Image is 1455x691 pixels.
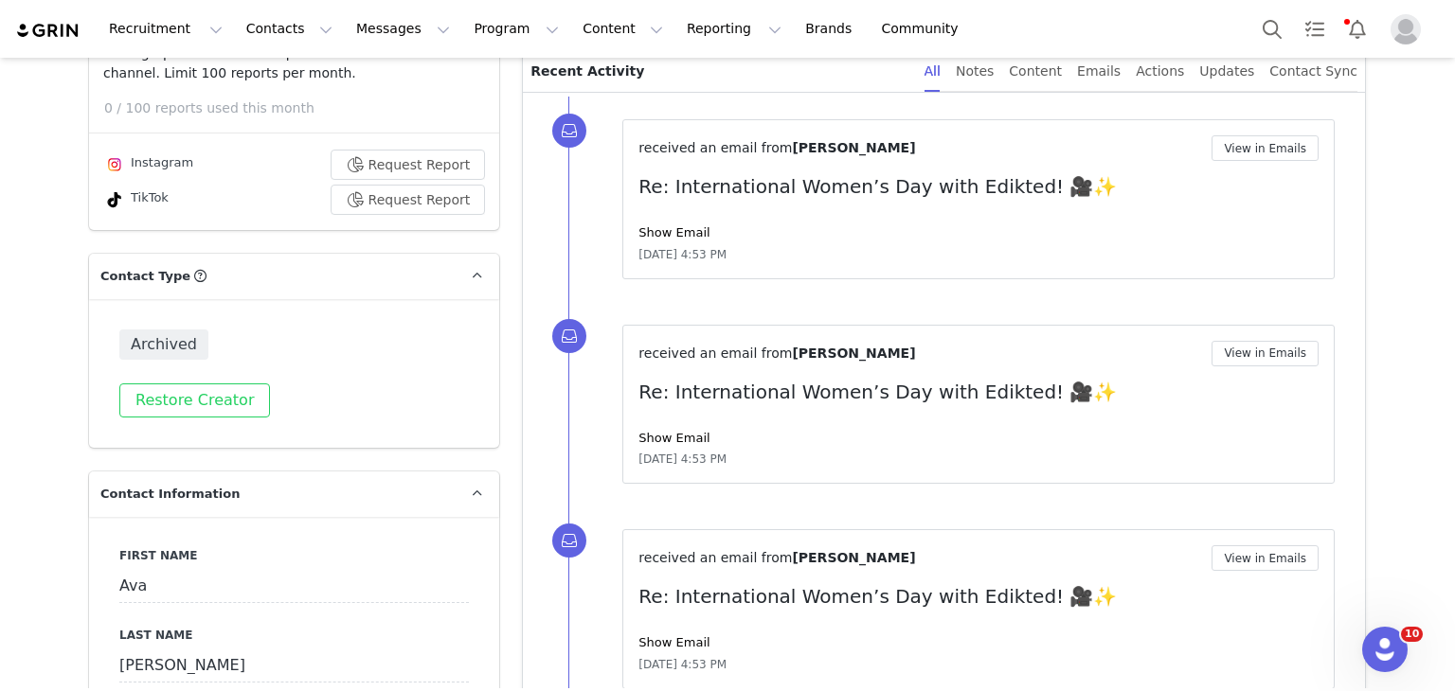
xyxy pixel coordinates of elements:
p: Re: International Women’s Day with Edikted! 🎥✨ [638,378,1319,406]
label: First Name [119,547,469,564]
button: Messages [345,8,461,50]
button: View in Emails [1212,135,1319,161]
img: instagram.svg [107,157,122,172]
a: Show Email [638,635,710,649]
a: Community [871,8,979,50]
button: Reporting [675,8,793,50]
label: Last Name [119,627,469,644]
div: Actions [1136,50,1184,93]
button: Profile [1379,14,1440,44]
div: Updates [1199,50,1254,93]
span: [DATE] 4:53 PM [638,451,727,468]
span: received an email from [638,550,792,565]
a: Show Email [638,431,710,445]
div: TikTok [103,188,169,211]
span: [PERSON_NAME] [792,345,915,361]
span: Contact Type [100,267,190,286]
button: Request Report [331,185,486,215]
span: received an email from [638,140,792,155]
p: Re: International Women’s Day with Edikted! 🎥✨ [638,582,1319,611]
button: Restore Creator [119,383,270,417]
div: Instagram [103,153,193,176]
div: All [925,50,941,93]
button: Search [1251,8,1293,50]
span: Archived [119,329,208,360]
img: grin logo [15,22,81,40]
span: Contact Information [100,485,240,504]
p: Recent Activity [530,50,908,92]
span: 10 [1401,627,1423,642]
iframe: Intercom live chat [1362,627,1408,672]
button: Request Report [331,150,486,180]
button: Recruitment [98,8,234,50]
a: Tasks [1294,8,1336,50]
span: [PERSON_NAME] [792,140,915,155]
img: placeholder-profile.jpg [1391,14,1421,44]
p: 0 / 100 reports used this month [104,98,499,118]
body: Rich Text Area. Press ALT-0 for help. [15,15,778,36]
div: Emails [1077,50,1121,93]
p: Re: International Women’s Day with Edikted! 🎥✨ [638,172,1319,201]
span: [DATE] 4:53 PM [638,246,727,263]
div: Contact Sync [1269,50,1357,93]
a: Show Email [638,225,710,239]
button: View in Emails [1212,545,1319,571]
a: Brands [794,8,869,50]
button: Program [462,8,570,50]
div: Content [1009,50,1062,93]
div: Notes [956,50,994,93]
span: received an email from [638,345,792,361]
button: Notifications [1337,8,1378,50]
span: [PERSON_NAME] [792,550,915,565]
span: [DATE] 4:53 PM [638,656,727,673]
button: Content [571,8,674,50]
button: View in Emails [1212,341,1319,366]
button: Contacts [235,8,344,50]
